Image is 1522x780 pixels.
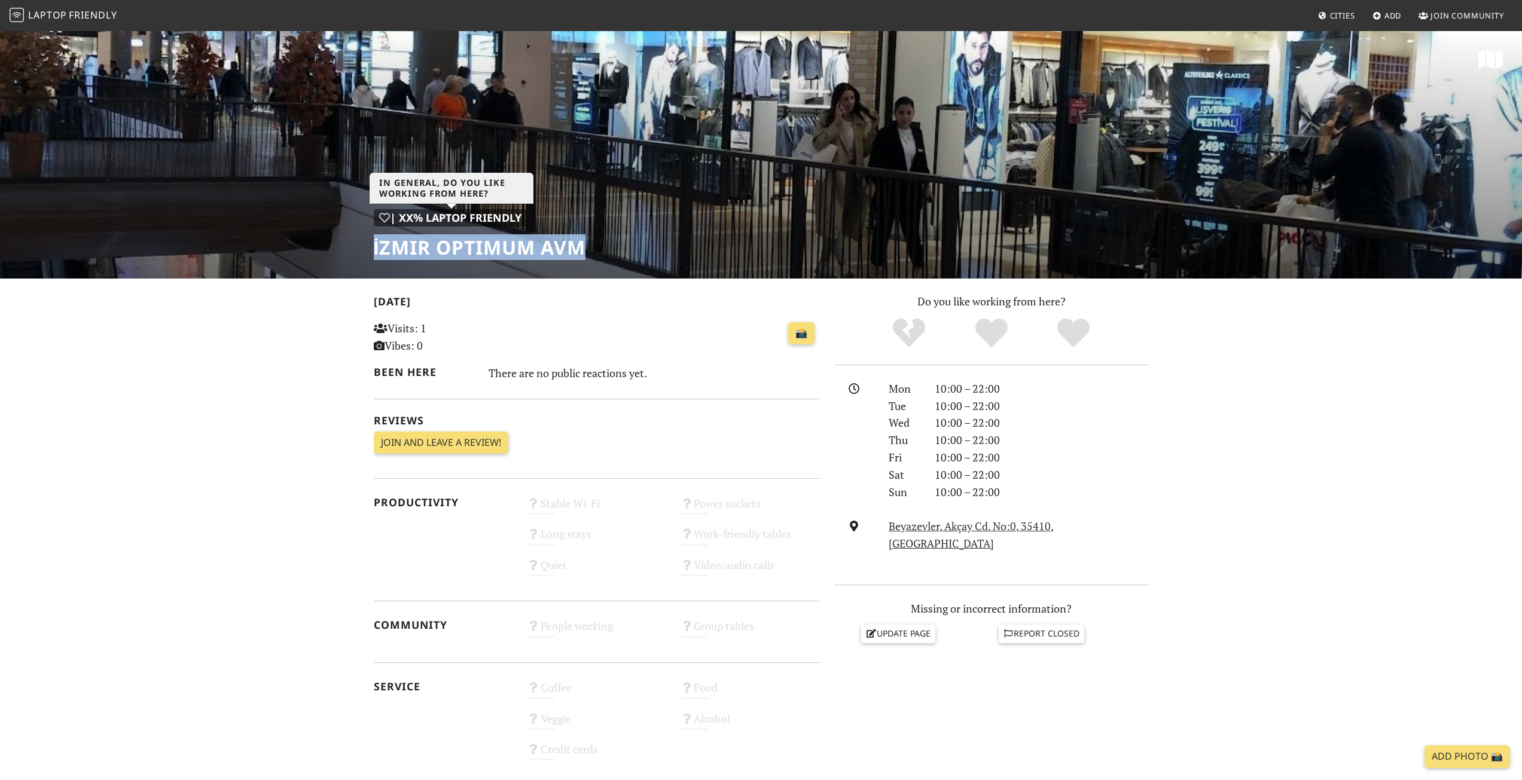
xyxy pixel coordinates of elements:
span: Friendly [69,8,117,22]
div: Food [673,678,827,708]
a: Add [1368,5,1407,26]
a: Report closed [999,625,1085,643]
a: 📸 [788,322,815,345]
div: Tue [882,397,927,415]
div: Coffee [520,678,673,708]
div: 10:00 – 22:00 [928,432,1156,449]
h2: [DATE] [374,295,820,313]
div: Quiet [520,555,673,586]
h1: İzmir Optimum AVM [374,236,586,259]
p: Visits: 1 Vibes: 0 [374,320,513,354]
span: Add [1384,10,1402,21]
div: Sun [882,484,927,501]
div: 10:00 – 22:00 [928,449,1156,466]
span: Join Community [1431,10,1504,21]
div: 10:00 – 22:00 [928,484,1156,501]
div: Work-friendly tables [673,524,827,555]
div: Long stays [520,524,673,555]
a: Update page [861,625,935,643]
a: Join Community [1414,5,1509,26]
h2: Service [374,680,513,693]
img: LaptopFriendly [10,8,24,22]
div: 10:00 – 22:00 [928,397,1156,415]
p: Do you like working from here? [834,293,1149,310]
div: No [868,317,950,350]
div: Sat [882,466,927,484]
div: Alcohol [673,709,827,739]
div: Fri [882,449,927,466]
div: Veggie [520,709,673,739]
div: There are no public reactions yet. [489,363,820,383]
div: 10:00 – 22:00 [928,380,1156,397]
a: LaptopFriendly LaptopFriendly [10,5,117,26]
h3: In general, do you like working from here? [370,173,533,204]
a: Cities [1313,5,1360,26]
div: Definitely! [1032,317,1115,350]
div: Thu [882,432,927,449]
h2: Community [374,619,513,631]
div: 10:00 – 22:00 [928,466,1156,484]
div: Video/audio calls [673,555,827,586]
div: Yes [950,317,1033,350]
h2: Been here [374,366,475,378]
div: Credit cards [520,739,673,770]
div: Stable Wi-Fi [520,494,673,524]
div: People working [520,616,673,647]
div: Mon [882,380,927,397]
a: Add Photo 📸 [1425,745,1510,768]
div: Wed [882,414,927,432]
div: Power sockets [673,494,827,524]
a: Join and leave a review! [374,432,508,454]
h2: Reviews [374,414,820,427]
div: 10:00 – 22:00 [928,414,1156,432]
a: Beyazevler, Akçay Cd. No:0, 35410, [GEOGRAPHIC_DATA] [889,519,1054,550]
h2: Productivity [374,496,513,509]
div: | XX% Laptop Friendly [374,209,527,227]
p: Missing or incorrect information? [834,600,1149,617]
span: Cities [1330,10,1355,21]
div: Group tables [673,616,827,647]
span: Laptop [28,8,67,22]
